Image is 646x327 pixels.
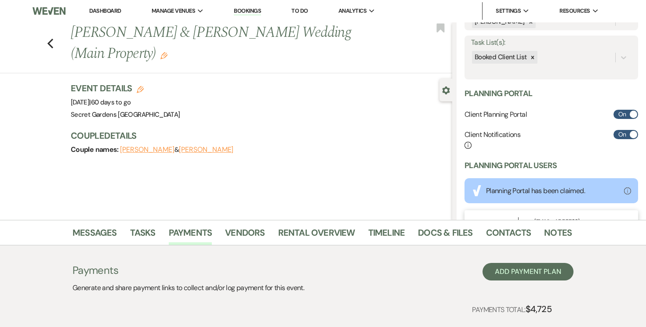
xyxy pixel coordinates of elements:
[71,82,180,94] h3: Event Details
[89,7,121,14] a: Dashboard
[73,263,304,278] h3: Payments
[73,226,117,245] a: Messages
[465,130,520,150] h6: Client Notifications
[71,110,180,119] span: Secret Gardens [GEOGRAPHIC_DATA]
[169,226,212,245] a: Payments
[71,145,120,154] span: Couple names:
[73,282,304,294] p: Generate and share payment links to collect and/or log payment for this event.
[442,86,450,94] button: Close lead details
[278,226,355,245] a: Rental Overview
[291,7,308,14] a: To Do
[71,98,131,107] span: [DATE]
[534,217,621,234] div: [EMAIL_ADDRESS][DOMAIN_NAME]
[120,145,233,154] span: &
[234,7,261,15] a: Bookings
[472,51,528,64] div: Booked Client List
[618,109,626,120] span: On
[418,226,472,245] a: Docs & Files
[465,160,557,171] h3: Planning Portal Users
[486,226,531,245] a: Contacts
[465,88,532,99] h3: Planning Portal
[130,226,156,245] a: Tasks
[33,2,65,20] img: Weven Logo
[465,110,527,119] h6: Client Planning Portal
[559,7,590,15] span: Resources
[152,7,195,15] span: Manage Venues
[544,226,572,245] a: Notes
[71,129,443,142] h3: Couple Details
[496,7,521,15] span: Settings
[91,98,131,107] span: 60 days to go
[179,146,233,153] button: [PERSON_NAME]
[486,186,585,196] div: Planning Portal has been claimed.
[89,98,131,107] span: |
[71,22,372,64] h1: [PERSON_NAME] & [PERSON_NAME] Wedding (Main Property)
[338,7,367,15] span: Analytics
[471,36,631,49] label: Task List(s):
[472,302,552,316] p: Payments Total:
[483,263,573,280] button: Add Payment Plan
[368,226,405,245] a: Timeline
[618,129,626,140] span: On
[160,51,167,59] button: Edit
[526,303,552,315] strong: $4,725
[225,226,265,245] a: Vendors
[120,146,174,153] button: [PERSON_NAME]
